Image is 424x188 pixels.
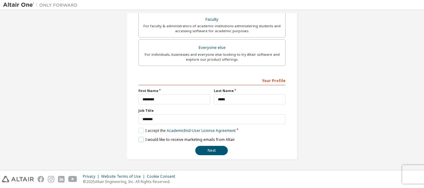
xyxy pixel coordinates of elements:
[101,174,147,179] div: Website Terms of Use
[142,43,282,52] div: Everyone else
[138,88,210,93] label: First Name
[3,2,81,8] img: Altair One
[195,146,228,155] button: Next
[83,174,101,179] div: Privacy
[138,108,286,113] label: Job Title
[147,174,179,179] div: Cookie Consent
[138,137,235,142] label: I would like to receive marketing emails from Altair
[142,24,282,33] div: For faculty & administrators of academic institutions administering students and accessing softwa...
[68,176,77,182] img: youtube.svg
[214,88,286,93] label: Last Name
[83,179,179,184] p: © 2025 Altair Engineering, Inc. All Rights Reserved.
[48,176,54,182] img: instagram.svg
[142,52,282,62] div: For individuals, businesses and everyone else looking to try Altair software and explore our prod...
[167,128,236,133] a: Academic End-User License Agreement
[138,75,286,85] div: Your Profile
[142,15,282,24] div: Faculty
[58,176,65,182] img: linkedin.svg
[38,176,44,182] img: facebook.svg
[2,176,34,182] img: altair_logo.svg
[138,128,236,133] label: I accept the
